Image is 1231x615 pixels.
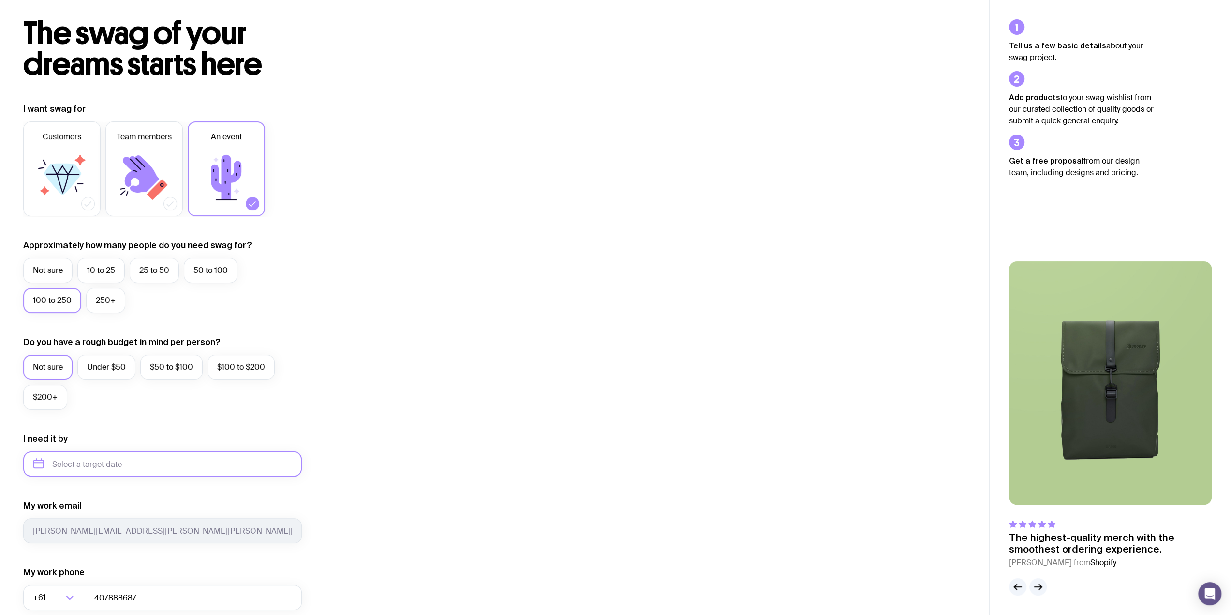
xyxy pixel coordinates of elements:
[33,585,48,610] span: +61
[1009,91,1154,127] p: to your swag wishlist from our curated collection of quality goods or submit a quick general enqu...
[130,258,179,283] label: 25 to 50
[23,355,73,380] label: Not sure
[23,585,85,610] div: Search for option
[23,433,68,445] label: I need it by
[1198,582,1221,605] div: Open Intercom Messenger
[140,355,203,380] label: $50 to $100
[23,385,67,410] label: $200+
[23,336,221,348] label: Do you have a rough budget in mind per person?
[86,288,125,313] label: 250+
[23,258,73,283] label: Not sure
[23,103,86,115] label: I want swag for
[23,451,302,477] input: Select a target date
[23,500,81,511] label: My work email
[1009,93,1060,102] strong: Add products
[1009,155,1154,179] p: from our design team, including designs and pricing.
[85,585,302,610] input: 0400123456
[1009,41,1106,50] strong: Tell us a few basic details
[23,14,262,83] span: The swag of your dreams starts here
[208,355,275,380] label: $100 to $200
[23,240,252,251] label: Approximately how many people do you need swag for?
[77,258,125,283] label: 10 to 25
[77,355,135,380] label: Under $50
[117,131,172,143] span: Team members
[1009,40,1154,63] p: about your swag project.
[23,567,85,578] label: My work phone
[1009,532,1212,555] p: The highest-quality merch with the smoothest ordering experience.
[1009,156,1083,165] strong: Get a free proposal
[211,131,242,143] span: An event
[23,518,302,543] input: you@email.com
[1090,557,1116,568] span: Shopify
[43,131,81,143] span: Customers
[1009,557,1212,569] cite: [PERSON_NAME] from
[48,585,63,610] input: Search for option
[184,258,237,283] label: 50 to 100
[23,288,81,313] label: 100 to 250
